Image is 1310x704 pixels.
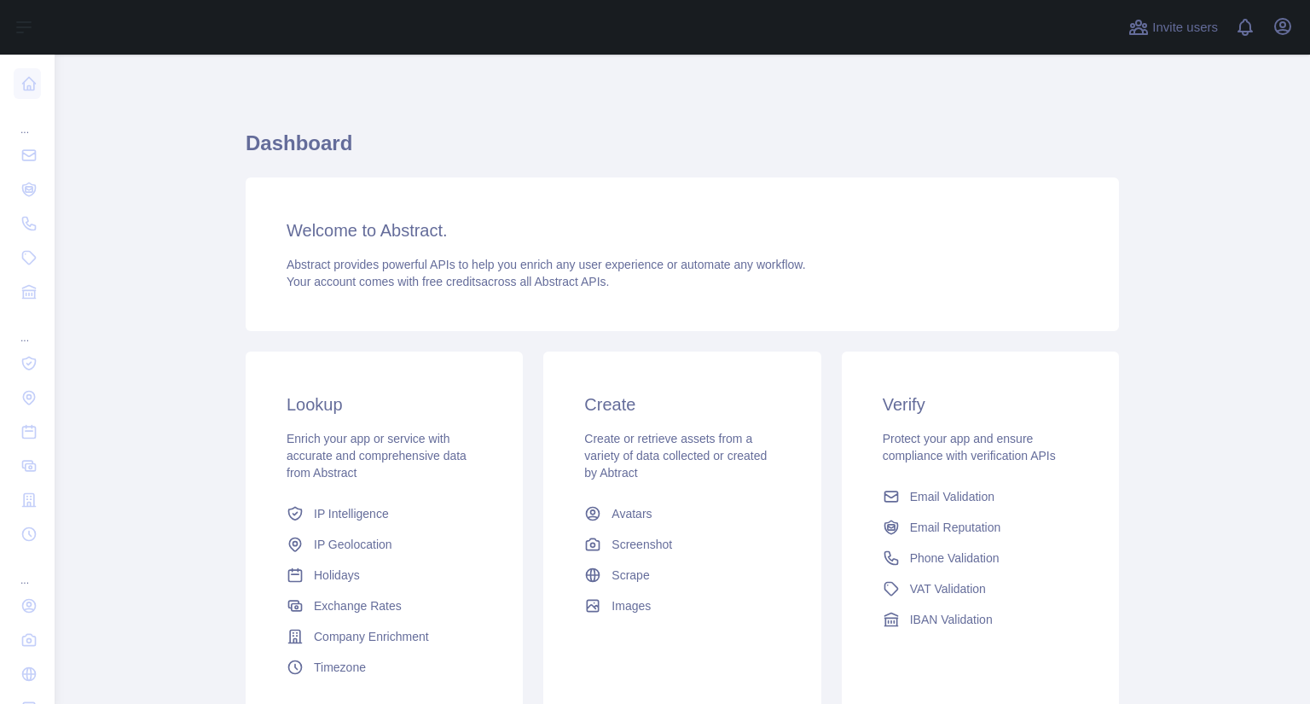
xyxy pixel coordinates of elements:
[876,604,1085,635] a: IBAN Validation
[612,536,672,553] span: Screenshot
[314,567,360,584] span: Holidays
[910,519,1001,536] span: Email Reputation
[314,628,429,645] span: Company Enrichment
[280,652,489,683] a: Timezone
[14,553,41,587] div: ...
[287,258,806,271] span: Abstract provides powerful APIs to help you enrich any user experience or automate any workflow.
[287,218,1078,242] h3: Welcome to Abstract.
[1152,18,1218,38] span: Invite users
[314,659,366,676] span: Timezone
[612,505,652,522] span: Avatars
[876,481,1085,512] a: Email Validation
[280,591,489,621] a: Exchange Rates
[14,102,41,137] div: ...
[910,488,994,505] span: Email Validation
[876,512,1085,543] a: Email Reputation
[287,393,482,416] h3: Lookup
[883,393,1078,416] h3: Verify
[876,543,1085,573] a: Phone Validation
[876,573,1085,604] a: VAT Validation
[1125,14,1221,41] button: Invite users
[577,560,786,591] a: Scrape
[883,432,1056,463] span: Protect your app and ensure compliance with verification APIs
[910,550,1000,567] span: Phone Validation
[246,130,1119,171] h1: Dashboard
[422,275,481,288] span: free credits
[287,275,609,288] span: Your account comes with across all Abstract APIs.
[314,536,392,553] span: IP Geolocation
[612,567,649,584] span: Scrape
[910,611,993,628] span: IBAN Validation
[280,560,489,591] a: Holidays
[584,393,780,416] h3: Create
[280,498,489,529] a: IP Intelligence
[314,505,389,522] span: IP Intelligence
[584,432,767,480] span: Create or retrieve assets from a variety of data collected or created by Abtract
[577,498,786,529] a: Avatars
[314,597,402,614] span: Exchange Rates
[14,311,41,345] div: ...
[577,529,786,560] a: Screenshot
[612,597,651,614] span: Images
[287,432,467,480] span: Enrich your app or service with accurate and comprehensive data from Abstract
[910,580,986,597] span: VAT Validation
[280,529,489,560] a: IP Geolocation
[577,591,786,621] a: Images
[280,621,489,652] a: Company Enrichment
